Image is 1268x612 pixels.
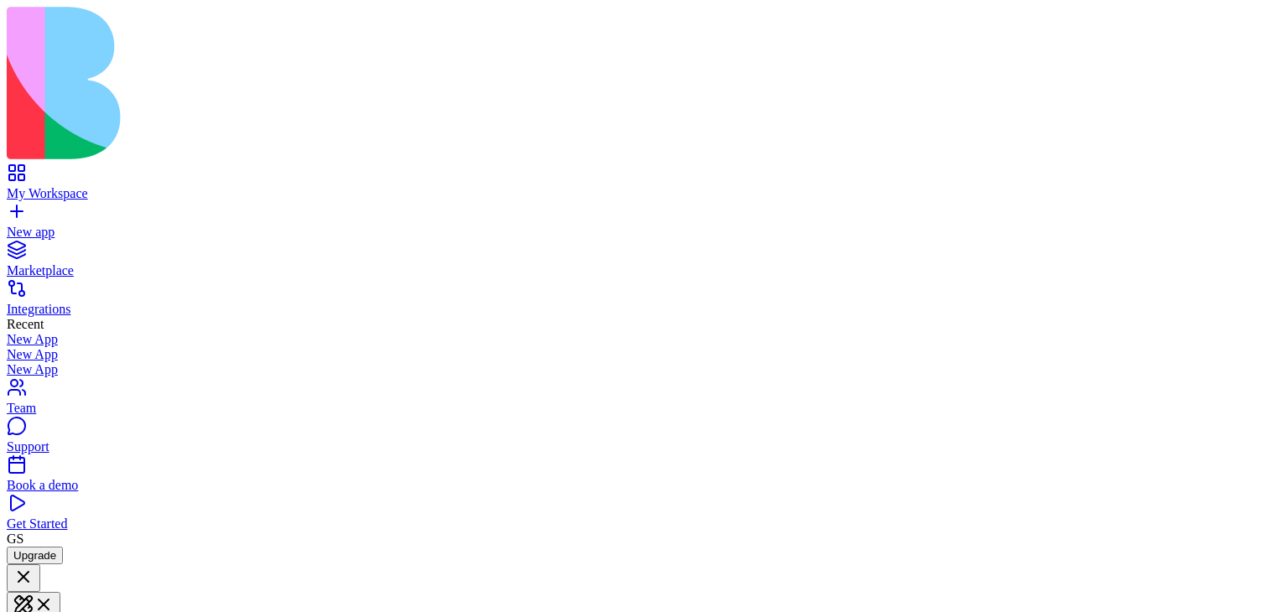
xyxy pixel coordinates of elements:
button: Upgrade [7,547,63,564]
a: New App [7,347,1261,362]
div: Support [7,439,1261,454]
a: Marketplace [7,248,1261,278]
span: GS [7,532,23,546]
a: Get Started [7,501,1261,532]
a: Team [7,386,1261,416]
a: Integrations [7,287,1261,317]
div: Marketplace [7,263,1261,278]
img: logo [7,7,681,159]
a: New app [7,210,1261,240]
div: Team [7,401,1261,416]
div: New app [7,225,1261,240]
a: Upgrade [7,547,63,562]
div: My Workspace [7,186,1261,201]
a: Support [7,424,1261,454]
span: Recent [7,317,44,331]
div: Integrations [7,302,1261,317]
a: New App [7,332,1261,347]
a: New App [7,362,1261,377]
a: Book a demo [7,463,1261,493]
a: My Workspace [7,171,1261,201]
div: Get Started [7,516,1261,532]
div: Book a demo [7,478,1261,493]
